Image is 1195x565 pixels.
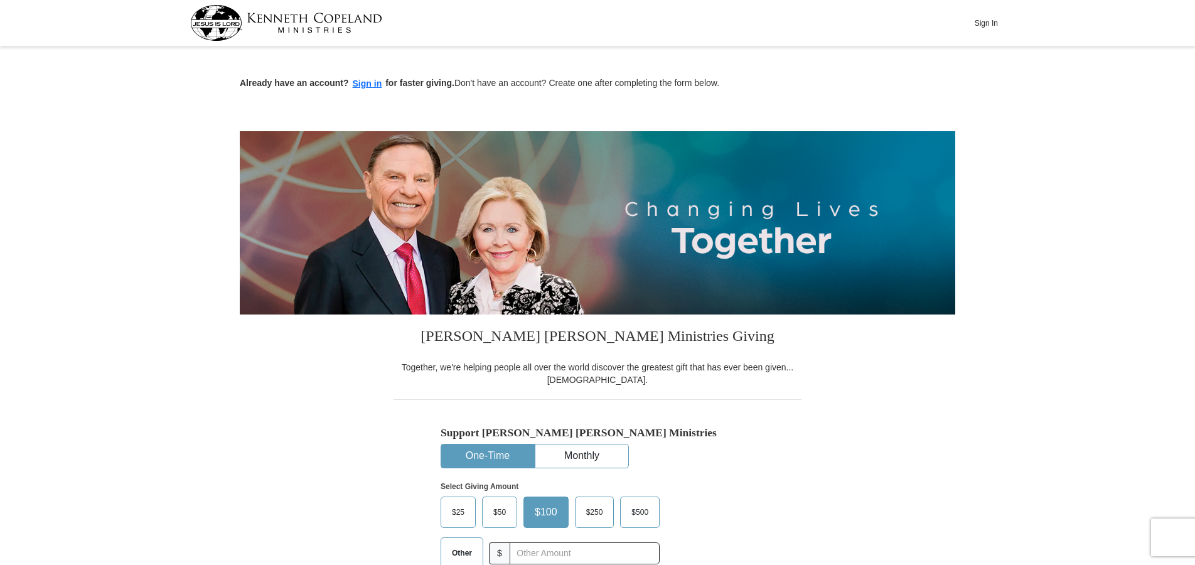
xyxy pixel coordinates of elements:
div: Together, we're helping people all over the world discover the greatest gift that has ever been g... [394,361,801,386]
img: kcm-header-logo.svg [190,5,382,41]
button: One-Time [441,444,534,468]
button: Sign in [349,77,386,91]
span: $250 [580,503,609,522]
span: $500 [625,503,655,522]
p: Don't have an account? Create one after completing the form below. [240,77,955,91]
strong: Already have an account? for faster giving. [240,78,454,88]
button: Sign In [967,13,1005,33]
span: $ [489,542,510,564]
h3: [PERSON_NAME] [PERSON_NAME] Ministries Giving [394,315,801,361]
button: Monthly [535,444,628,468]
span: $100 [528,503,564,522]
input: Other Amount [510,542,660,564]
h5: Support [PERSON_NAME] [PERSON_NAME] Ministries [441,426,754,439]
strong: Select Giving Amount [441,482,518,491]
span: $25 [446,503,471,522]
span: Other [446,544,478,562]
span: $50 [487,503,512,522]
